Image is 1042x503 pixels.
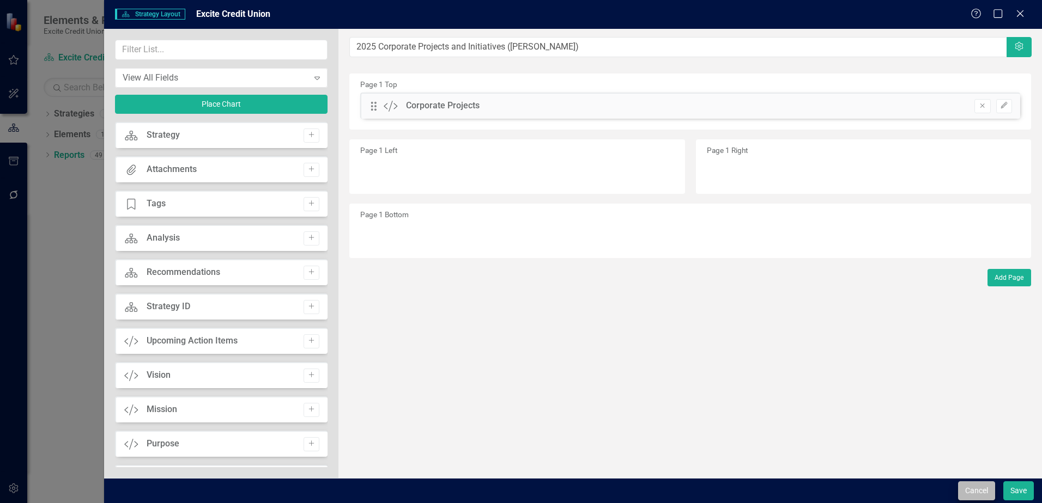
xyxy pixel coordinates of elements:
[196,9,270,19] span: Excite Credit Union
[115,9,185,20] span: Strategy Layout
[115,40,328,60] input: Filter List...
[360,146,397,155] small: Page 1 Left
[147,335,238,347] div: Upcoming Action Items
[406,100,480,112] div: Corporate Projects
[147,438,179,450] div: Purpose
[147,300,190,313] div: Strategy ID
[147,369,171,382] div: Vision
[147,232,180,244] div: Analysis
[123,71,308,84] div: View All Fields
[707,146,748,155] small: Page 1 Right
[147,266,220,279] div: Recommendations
[147,198,166,210] div: Tags
[360,210,409,219] small: Page 1 Bottom
[1003,481,1034,500] button: Save
[115,95,328,114] button: Place Chart
[147,129,180,142] div: Strategy
[147,163,197,176] div: Attachments
[988,269,1031,286] button: Add Page
[349,37,1007,57] input: Layout Name
[147,403,177,416] div: Mission
[958,481,995,500] button: Cancel
[360,80,397,89] small: Page 1 Top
